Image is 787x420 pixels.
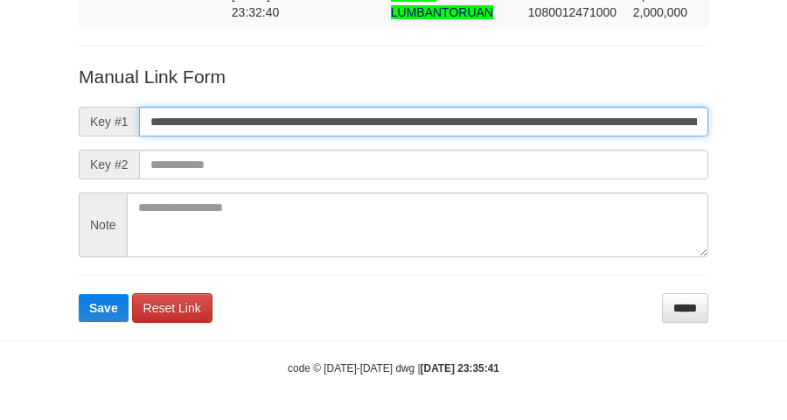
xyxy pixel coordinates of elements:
[79,192,127,257] span: Note
[421,362,499,374] strong: [DATE] 23:35:41
[79,107,139,136] span: Key #1
[89,301,118,315] span: Save
[79,294,129,322] button: Save
[132,293,212,323] a: Reset Link
[288,362,499,374] small: code © [DATE]-[DATE] dwg |
[79,150,139,179] span: Key #2
[143,301,201,315] span: Reset Link
[528,5,616,19] span: Copy 1080012471000 to clipboard
[79,64,708,89] p: Manual Link Form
